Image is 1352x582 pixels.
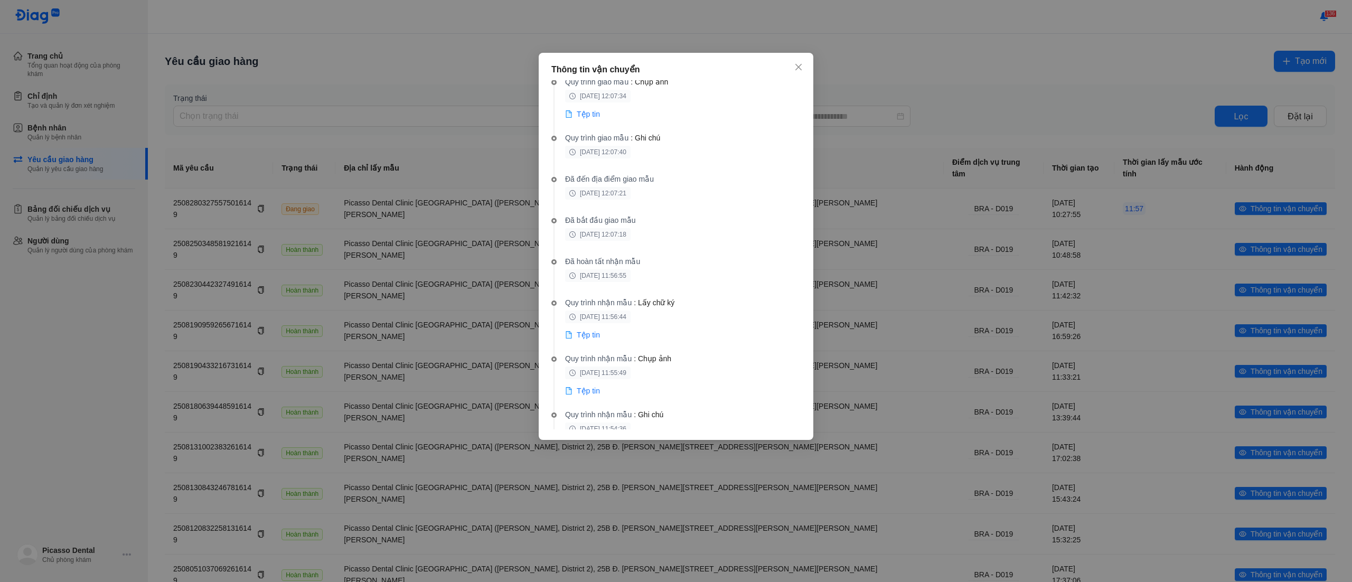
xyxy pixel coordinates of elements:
span: file [565,110,572,118]
span: clock-circle [569,370,576,376]
label: : Chụp ảnh [631,78,668,86]
span: file [565,387,572,395]
span: Tệp tin [577,386,600,396]
span: clock-circle [569,149,576,155]
label: Đã bắt đầu giao mẫu [565,216,636,224]
a: fileTệp tin [565,386,600,396]
span: close [794,63,803,71]
span: [DATE] 11:54:36 [565,423,631,435]
span: clock-circle [569,314,576,320]
label: : Ghi chú [631,134,660,142]
span: clock-circle [569,190,576,196]
span: Tệp tin [577,330,600,340]
label: Quy trình nhận mẫu [565,354,632,363]
span: [DATE] 11:56:55 [565,269,631,282]
span: file [565,331,572,339]
label: Quy trình giao mẫu [565,134,628,142]
span: clock-circle [569,231,576,238]
span: [DATE] 11:56:44 [565,311,631,323]
span: clock-circle [569,426,576,432]
span: clock-circle [569,273,576,279]
span: Tệp tin [577,109,600,119]
button: Close [793,62,804,73]
div: Thông tin vận chuyển [551,63,801,76]
label: : Ghi chú [634,410,663,419]
a: fileTệp tin [565,330,600,340]
span: [DATE] 12:07:18 [565,228,631,241]
a: fileTệp tin [565,109,600,119]
label: Quy trình nhận mẫu [565,410,632,419]
label: Đã hoàn tất nhận mẫu [565,257,640,266]
span: [DATE] 11:55:49 [565,367,631,379]
span: [DATE] 12:07:34 [565,90,631,102]
label: : Chụp ảnh [634,354,671,363]
label: Quy trình giao mẫu [565,78,628,86]
span: [DATE] 12:07:21 [565,187,631,200]
label: : Lấy chữ ký [634,298,674,307]
span: clock-circle [569,93,576,99]
label: Quy trình nhận mẫu [565,298,632,307]
span: [DATE] 12:07:40 [565,146,631,158]
label: Đã đến địa điểm giao mẫu [565,175,654,183]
